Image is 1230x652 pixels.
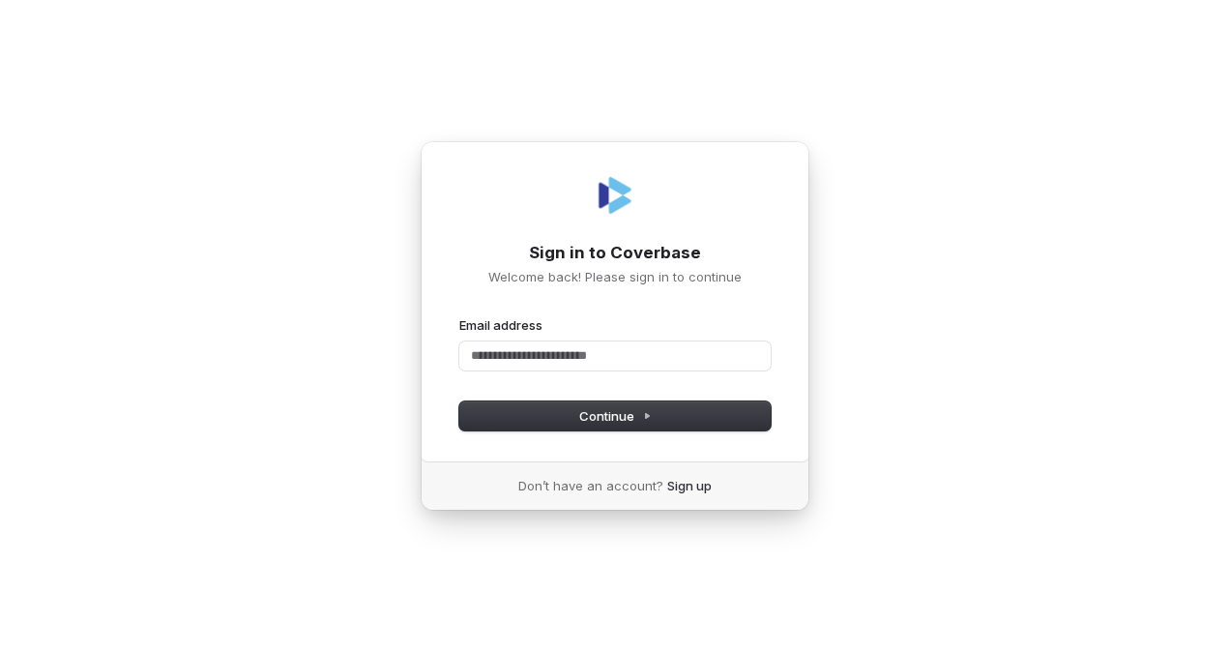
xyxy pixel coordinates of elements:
a: Sign up [667,477,712,494]
label: Email address [459,316,542,334]
img: Coverbase [592,172,638,219]
h1: Sign in to Coverbase [459,242,771,265]
span: Don’t have an account? [518,477,663,494]
p: Welcome back! Please sign in to continue [459,268,771,285]
button: Continue [459,401,771,430]
span: Continue [579,407,652,425]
